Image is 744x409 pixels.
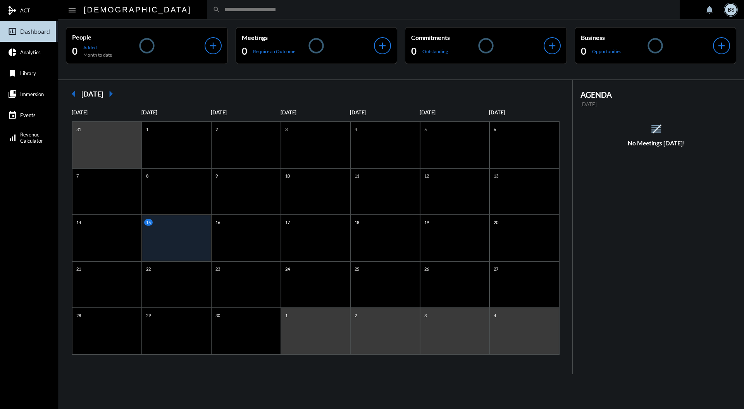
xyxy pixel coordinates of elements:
p: 17 [283,219,292,226]
mat-icon: search [213,6,220,14]
p: 3 [283,126,289,133]
p: 14 [74,219,83,226]
h2: AGENDA [580,90,733,99]
span: Analytics [20,49,41,55]
mat-icon: insert_chart_outlined [8,27,17,36]
span: Library [20,70,36,76]
p: 9 [214,173,220,179]
p: 26 [422,266,431,272]
p: 5 [422,126,429,133]
p: 2 [214,126,220,133]
mat-icon: arrow_left [66,86,81,102]
p: [DATE] [580,101,733,107]
p: [DATE] [281,109,350,116]
p: [DATE] [489,109,559,116]
p: [DATE] [420,109,489,116]
span: ACT [20,7,30,14]
span: Revenue Calculator [20,131,43,144]
mat-icon: collections_bookmark [8,90,17,99]
mat-icon: reorder [650,123,663,135]
p: 12 [422,173,431,179]
h2: [DATE] [81,90,103,98]
span: Dashboard [20,28,50,35]
button: Toggle sidenav [64,2,80,17]
p: 6 [492,126,498,133]
mat-icon: mediation [8,6,17,15]
p: 21 [74,266,83,272]
p: 1 [283,312,289,319]
p: [DATE] [211,109,281,116]
mat-icon: Side nav toggle icon [67,5,77,15]
p: 13 [492,173,500,179]
div: BS [725,4,737,16]
mat-icon: notifications [705,5,714,14]
p: 31 [74,126,83,133]
p: 28 [74,312,83,319]
p: 11 [353,173,361,179]
mat-icon: pie_chart [8,48,17,57]
p: [DATE] [72,109,141,116]
p: 3 [422,312,429,319]
p: 4 [353,126,359,133]
p: 16 [214,219,222,226]
p: 1 [144,126,150,133]
p: 4 [492,312,498,319]
span: Events [20,112,36,118]
h5: No Meetings [DATE]! [573,140,741,147]
p: 19 [422,219,431,226]
p: 10 [283,173,292,179]
mat-icon: arrow_right [103,86,119,102]
mat-icon: event [8,110,17,120]
p: 27 [492,266,500,272]
p: 20 [492,219,500,226]
p: 29 [144,312,153,319]
p: [DATE] [350,109,420,116]
p: 15 [144,219,153,226]
p: 30 [214,312,222,319]
p: 23 [214,266,222,272]
p: 22 [144,266,153,272]
p: 18 [353,219,361,226]
span: Immersion [20,91,44,97]
mat-icon: signal_cellular_alt [8,133,17,142]
p: 7 [74,173,81,179]
p: 2 [353,312,359,319]
p: 8 [144,173,150,179]
p: [DATE] [141,109,211,116]
h2: [DEMOGRAPHIC_DATA] [84,3,191,16]
p: 25 [353,266,361,272]
mat-icon: bookmark [8,69,17,78]
p: 24 [283,266,292,272]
